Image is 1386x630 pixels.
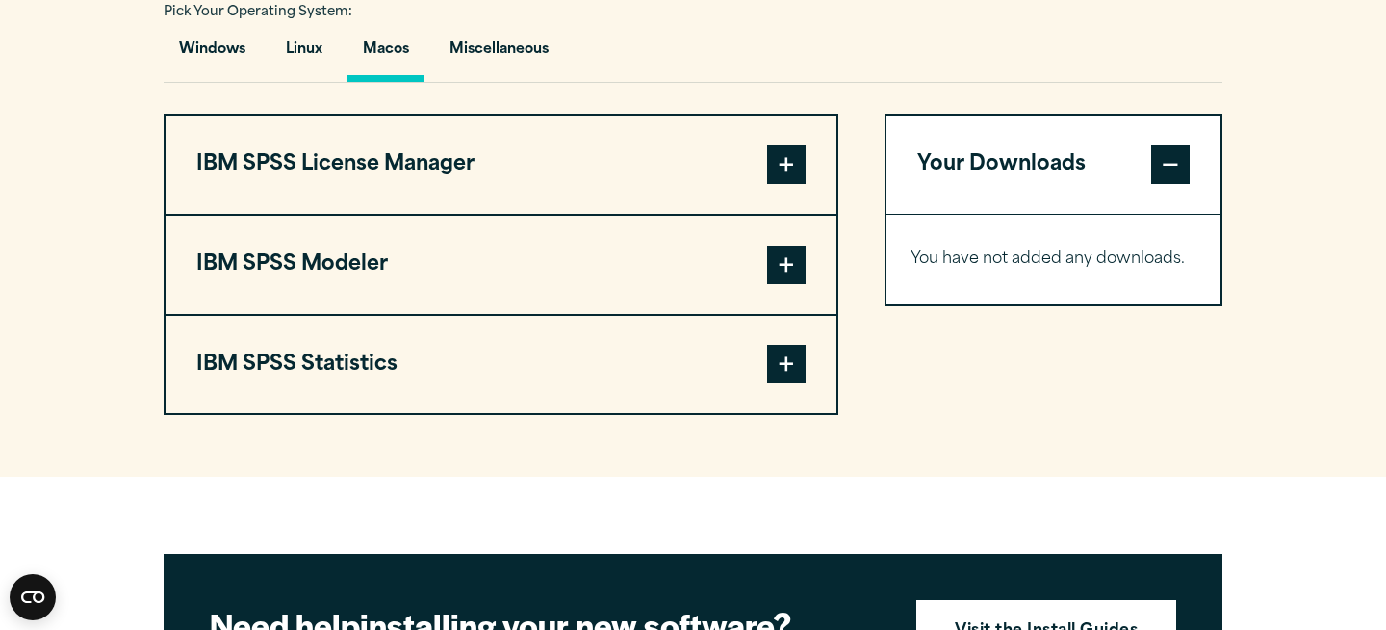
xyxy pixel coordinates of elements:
[347,27,424,82] button: Macos
[166,316,836,414] button: IBM SPSS Statistics
[164,27,261,82] button: Windows
[911,246,1196,274] p: You have not added any downloads.
[166,116,836,214] button: IBM SPSS License Manager
[166,216,836,314] button: IBM SPSS Modeler
[10,574,56,620] button: Open CMP widget
[886,116,1220,214] button: Your Downloads
[270,27,338,82] button: Linux
[886,214,1220,304] div: Your Downloads
[164,6,352,18] span: Pick Your Operating System:
[434,27,564,82] button: Miscellaneous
